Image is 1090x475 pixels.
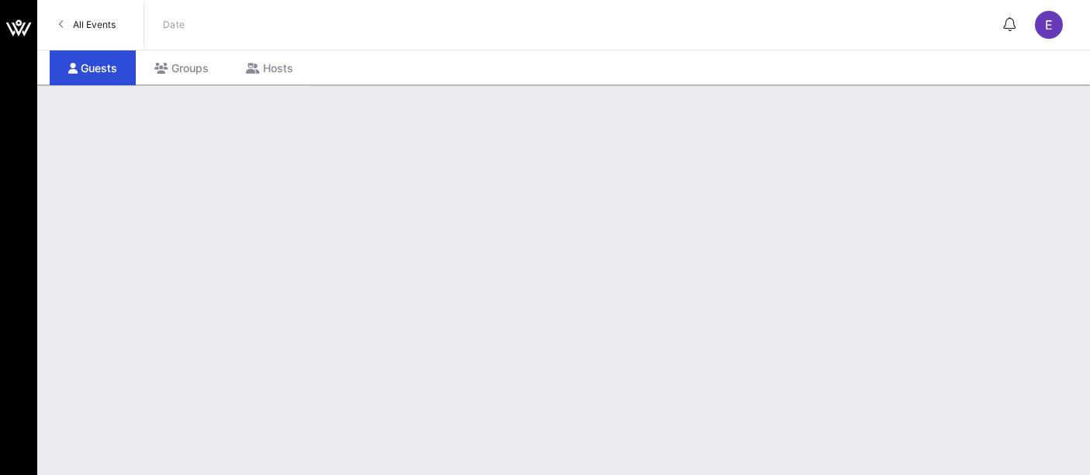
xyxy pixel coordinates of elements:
div: Guests [50,50,136,85]
span: E [1045,17,1053,33]
p: Date [163,17,185,33]
span: All Events [73,19,116,30]
div: Hosts [227,50,312,85]
div: E [1035,11,1063,39]
a: All Events [50,12,125,37]
div: Groups [136,50,227,85]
